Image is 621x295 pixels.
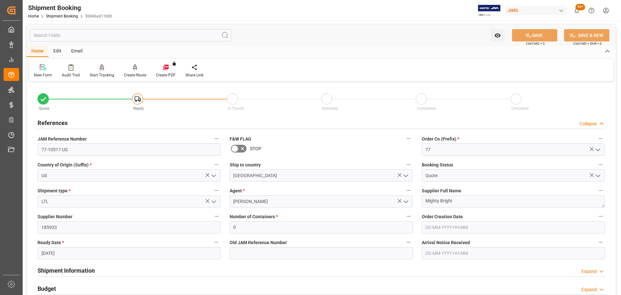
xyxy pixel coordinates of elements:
[573,41,602,46] span: Ctrl/CMD + Shift + S
[505,6,567,15] div: JIMS
[564,29,609,41] button: SAVE & NEW
[30,29,231,41] input: Search Fields
[491,29,504,41] button: open menu
[228,106,244,111] span: In-Transit
[133,106,144,111] span: Ready
[422,195,605,208] textarea: Mighty Bright
[38,266,95,275] h2: Shipment Information
[39,106,49,111] span: Quote
[422,162,453,168] span: Booking Status
[400,197,410,207] button: open menu
[28,3,112,13] div: Shipment Booking
[582,268,597,275] div: Expand
[212,186,221,195] button: Shipment type *
[596,212,605,221] button: Order Creation Date
[230,136,251,142] span: F&W FLAG
[38,162,92,168] span: Country of Origin (Suffix)
[38,119,68,127] h2: References
[34,72,52,78] div: New Form
[593,171,602,181] button: open menu
[422,213,463,220] span: Order Creation Date
[38,284,56,293] h2: Budget
[582,286,597,293] div: Expand
[250,145,261,152] span: STOP
[422,187,461,194] span: Supplier Full Name
[212,160,221,169] button: Country of Origin (Suffix) *
[90,72,114,78] div: Start Tracking
[593,145,602,155] button: open menu
[38,169,221,182] input: Type to search/select
[505,4,570,17] button: JIMS
[596,134,605,143] button: Order Co (Prefix) *
[422,239,470,246] span: Arrival Notice Received
[230,187,245,194] span: Agent
[38,213,72,220] span: Supplier Number
[404,160,413,169] button: Ship to country
[208,171,218,181] button: open menu
[208,197,218,207] button: open menu
[404,212,413,221] button: Number of Containers *
[512,29,557,41] button: SAVE
[422,221,605,233] input: DD-MM-YYYY HH:MM
[38,247,221,259] input: DD-MM-YYYY
[62,72,80,78] div: Audit Trail
[404,134,413,143] button: F&W FLAG
[230,213,278,220] span: Number of Containers
[478,5,500,16] img: Exertis%20JAM%20-%20Email%20Logo.jpg_1722504956.jpg
[575,4,585,10] span: 99+
[322,106,338,111] span: Delivered
[230,162,261,168] span: Ship to country
[580,120,597,127] div: Collapse
[596,186,605,195] button: Supplier Full Name
[230,239,287,246] span: Old JAM Reference Number
[27,46,49,57] div: Home
[212,238,221,246] button: Ready Date *
[28,14,39,18] a: Home
[46,14,78,18] a: Shipment Booking
[66,46,88,57] div: Email
[212,212,221,221] button: Supplier Number
[511,106,528,111] span: Cancelled
[38,239,64,246] span: Ready Date
[38,136,87,142] span: JAM Reference Number
[185,72,203,78] div: Share Link
[584,3,599,18] button: Help Center
[417,106,436,111] span: Completed
[570,3,584,18] button: show 100 new notifications
[596,238,605,246] button: Arrival Notice Received
[422,247,605,259] input: DD-MM-YYYY HH:MM
[422,136,459,142] span: Order Co (Prefix)
[49,46,66,57] div: Edit
[596,160,605,169] button: Booking Status
[404,186,413,195] button: Agent *
[124,72,146,78] div: Create Route
[212,134,221,143] button: JAM Reference Number
[526,41,545,46] span: Ctrl/CMD + S
[38,187,71,194] span: Shipment type
[400,171,410,181] button: open menu
[404,238,413,246] button: Old JAM Reference Number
